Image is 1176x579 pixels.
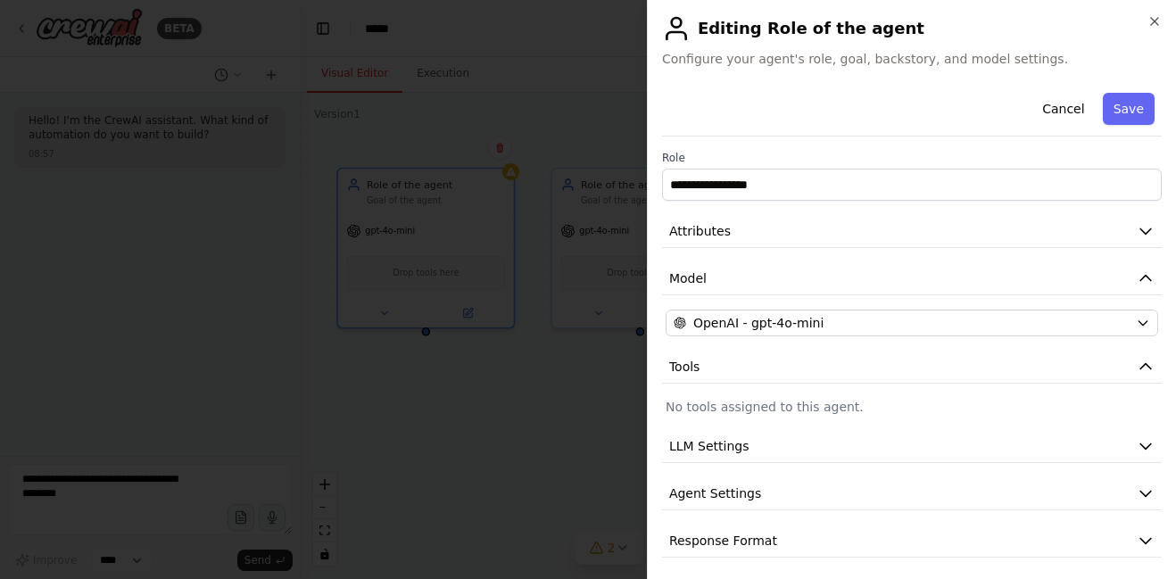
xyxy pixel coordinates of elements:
span: Response Format [669,532,777,550]
span: Tools [669,358,700,376]
button: Cancel [1031,93,1095,125]
button: OpenAI - gpt-4o-mini [666,310,1158,336]
span: OpenAI - gpt-4o-mini [693,314,824,332]
span: Attributes [669,222,731,240]
button: Response Format [662,525,1162,558]
button: Tools [662,351,1162,384]
h2: Editing Role of the agent [662,14,1162,43]
button: Agent Settings [662,477,1162,510]
button: Attributes [662,215,1162,248]
span: LLM Settings [669,437,749,455]
label: Role [662,151,1162,165]
button: Save [1103,93,1155,125]
span: Model [669,269,707,287]
span: Agent Settings [669,484,761,502]
button: Model [662,262,1162,295]
span: Configure your agent's role, goal, backstory, and model settings. [662,50,1162,68]
button: LLM Settings [662,430,1162,463]
p: No tools assigned to this agent. [666,398,1158,416]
